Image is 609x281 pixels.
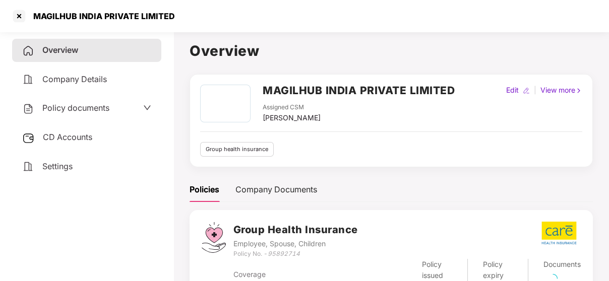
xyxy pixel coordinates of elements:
img: svg+xml;base64,PHN2ZyB4bWxucz0iaHR0cDovL3d3dy53My5vcmcvMjAwMC9zdmciIHdpZHRoPSIyNCIgaGVpZ2h0PSIyNC... [22,161,34,173]
div: Edit [504,85,521,96]
img: editIcon [523,87,530,94]
img: svg+xml;base64,PHN2ZyB4bWxucz0iaHR0cDovL3d3dy53My5vcmcvMjAwMC9zdmciIHdpZHRoPSI0Ny43MTQiIGhlaWdodD... [202,222,226,253]
img: rightIcon [575,87,582,94]
div: Assigned CSM [263,103,321,112]
div: MAGILHUB INDIA PRIVATE LIMITED [27,11,175,21]
i: 95892714 [268,250,300,257]
img: svg+xml;base64,PHN2ZyB4bWxucz0iaHR0cDovL3d3dy53My5vcmcvMjAwMC9zdmciIHdpZHRoPSIyNCIgaGVpZ2h0PSIyNC... [22,74,34,86]
div: Policy No. - [233,249,358,259]
img: care.png [541,221,577,245]
span: Overview [42,45,78,55]
h2: MAGILHUB INDIA PRIVATE LIMITED [263,82,455,99]
div: Documents [543,259,581,270]
img: svg+xml;base64,PHN2ZyB4bWxucz0iaHR0cDovL3d3dy53My5vcmcvMjAwMC9zdmciIHdpZHRoPSIyNCIgaGVpZ2h0PSIyNC... [22,103,34,115]
img: svg+xml;base64,PHN2ZyB3aWR0aD0iMjUiIGhlaWdodD0iMjQiIHZpZXdCb3g9IjAgMCAyNSAyNCIgZmlsbD0ibm9uZSIgeG... [22,132,35,144]
div: Company Documents [235,183,317,196]
span: Policy documents [42,103,109,113]
h3: Group Health Insurance [233,222,358,238]
div: View more [538,85,584,96]
div: Coverage [233,269,349,280]
span: down [143,104,151,112]
div: [PERSON_NAME] [263,112,321,123]
img: svg+xml;base64,PHN2ZyB4bWxucz0iaHR0cDovL3d3dy53My5vcmcvMjAwMC9zdmciIHdpZHRoPSIyNCIgaGVpZ2h0PSIyNC... [22,45,34,57]
div: Policy expiry [483,259,513,281]
div: Employee, Spouse, Children [233,238,358,249]
div: Policies [190,183,219,196]
div: | [532,85,538,96]
span: Company Details [42,74,107,84]
div: Policy issued [422,259,452,281]
h1: Overview [190,40,593,62]
span: CD Accounts [43,132,92,142]
div: Group health insurance [200,142,274,157]
span: Settings [42,161,73,171]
